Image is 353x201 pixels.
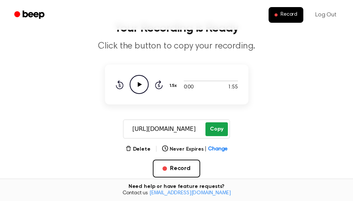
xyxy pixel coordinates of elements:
[205,122,227,136] button: Copy
[281,12,297,18] span: Record
[308,6,344,24] a: Log Out
[126,145,151,153] button: Delete
[155,145,158,154] span: |
[4,190,349,197] span: Contact us
[33,40,320,53] p: Click the button to copy your recording.
[228,84,238,91] span: 1:55
[9,8,51,22] a: Beep
[169,79,180,92] button: 1.5x
[162,145,228,153] button: Never Expires|Change
[205,145,207,153] span: |
[269,7,303,23] button: Record
[149,191,231,196] a: [EMAIL_ADDRESS][DOMAIN_NAME]
[184,84,193,91] span: 0:00
[208,145,227,153] span: Change
[153,160,200,178] button: Record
